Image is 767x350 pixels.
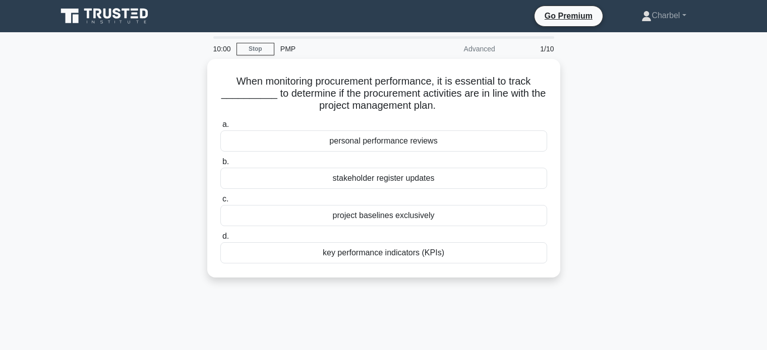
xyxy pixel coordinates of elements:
a: Charbel [617,6,710,26]
div: stakeholder register updates [220,168,547,189]
div: PMP [274,39,413,59]
div: project baselines exclusively [220,205,547,226]
span: d. [222,232,229,240]
a: Stop [237,43,274,55]
h5: When monitoring procurement performance, it is essential to track __________ to determine if the ... [219,75,548,112]
span: c. [222,194,228,203]
div: personal performance reviews [220,130,547,152]
span: a. [222,120,229,128]
span: b. [222,157,229,166]
div: 1/10 [501,39,560,59]
div: 10:00 [207,39,237,59]
div: key performance indicators (KPIs) [220,242,547,263]
div: Advanced [413,39,501,59]
a: Go Premium [539,10,599,22]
